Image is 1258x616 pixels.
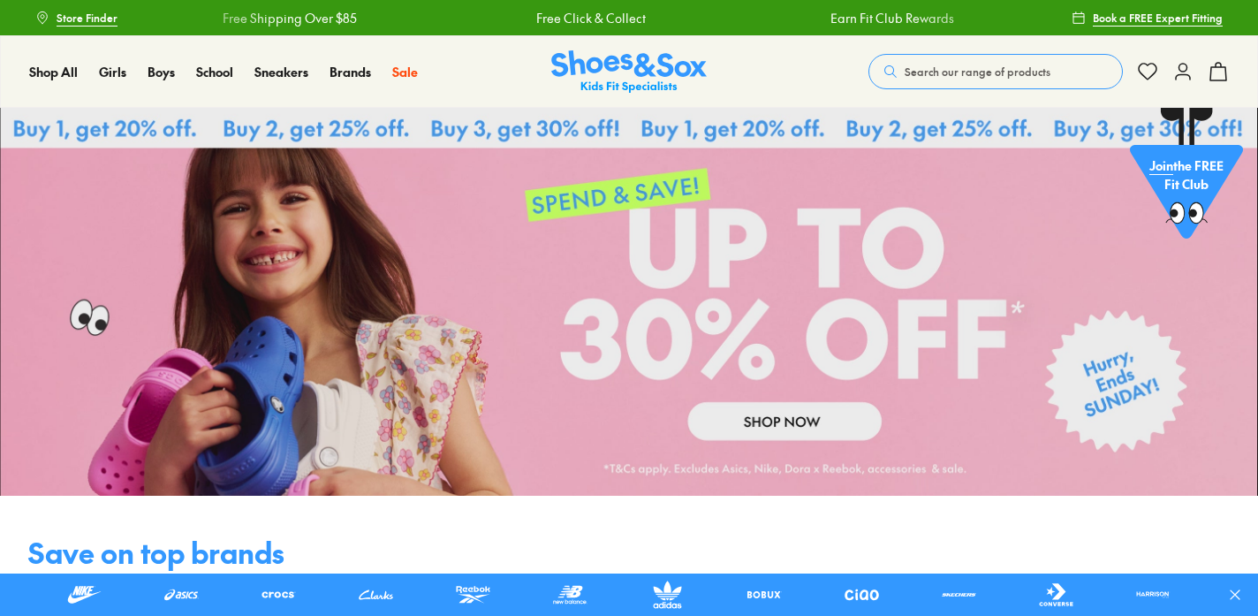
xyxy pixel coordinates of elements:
a: Free Shipping Over $85 [216,9,350,27]
a: Shop All [29,63,78,81]
span: Sneakers [254,63,308,80]
a: Store Finder [35,2,117,34]
a: Shoes & Sox [551,50,707,94]
button: Search our range of products [868,54,1123,89]
a: Earn Fit Club Rewards [824,9,948,27]
a: Book a FREE Expert Fitting [1072,2,1223,34]
span: Boys [148,63,175,80]
span: Search our range of products [905,64,1050,80]
span: Store Finder [57,10,117,26]
span: School [196,63,233,80]
a: Sneakers [254,63,308,81]
a: Brands [330,63,371,81]
img: SNS_Logo_Responsive.svg [551,50,707,94]
span: Sale [392,63,418,80]
a: Boys [148,63,175,81]
span: Book a FREE Expert Fitting [1093,10,1223,26]
span: Join [1149,156,1173,174]
p: the FREE Fit Club [1130,142,1243,208]
a: Sale [392,63,418,81]
a: Jointhe FREE Fit Club [1130,107,1243,248]
span: Shop All [29,63,78,80]
span: Brands [330,63,371,80]
span: Girls [99,63,126,80]
a: Free Click & Collect [529,9,639,27]
a: Girls [99,63,126,81]
a: School [196,63,233,81]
